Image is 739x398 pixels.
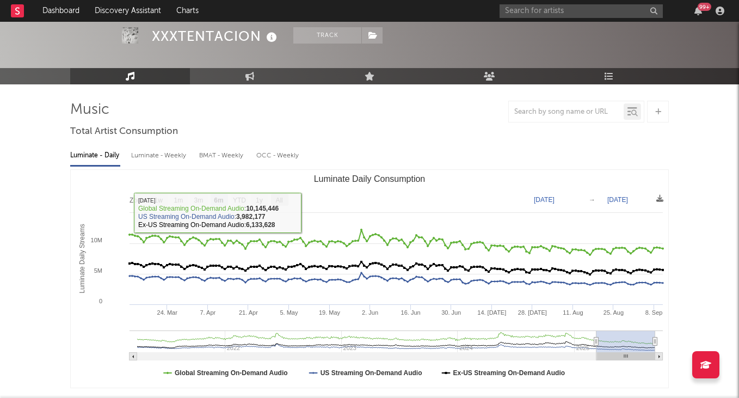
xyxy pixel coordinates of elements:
text: 19. May [319,309,341,316]
text: 21. Apr [239,309,258,316]
text: 10M [91,237,102,243]
text: 1m [174,197,183,204]
text: [DATE] [607,196,628,204]
text: 1y [256,197,263,204]
text: Zoom [130,197,146,204]
text: 0 [99,298,102,304]
text: Luminate Daily Consumption [314,174,426,183]
text: [DATE] [534,196,555,204]
input: Search for artists [500,4,663,18]
text: 28. [DATE] [518,309,547,316]
text: 5. May [280,309,298,316]
text: 8. Sep [645,309,663,316]
button: Track [293,27,361,44]
text: 25. Aug [603,309,624,316]
div: Luminate - Daily [70,146,120,165]
input: Search by song name or URL [509,108,624,117]
text: Ex-US Streaming On-Demand Audio [453,369,565,377]
div: Luminate - Weekly [131,146,188,165]
button: 99+ [694,7,702,15]
text: US Streaming On-Demand Audio [321,369,422,377]
text: 7. Apr [200,309,215,316]
svg: Luminate Daily Consumption [71,170,668,388]
div: XXXTENTACION [152,27,280,45]
text: 30. Jun [441,309,461,316]
div: BMAT - Weekly [199,146,245,165]
text: 5M [94,267,102,274]
div: OCC - Weekly [256,146,300,165]
text: 2. Jun [362,309,378,316]
text: 6m [214,197,223,204]
text: 3m [194,197,204,204]
text: Global Streaming On-Demand Audio [175,369,288,377]
text: 1w [155,197,163,204]
div: 99 + [698,3,711,11]
text: YTD [233,197,246,204]
text: Luminate Daily Streams [78,224,86,293]
text: 11. Aug [563,309,583,316]
span: Total Artist Consumption [70,125,178,138]
text: All [275,197,282,204]
text: 16. Jun [401,309,421,316]
text: 14. [DATE] [477,309,506,316]
text: 24. Mar [157,309,178,316]
text: → [589,196,595,204]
